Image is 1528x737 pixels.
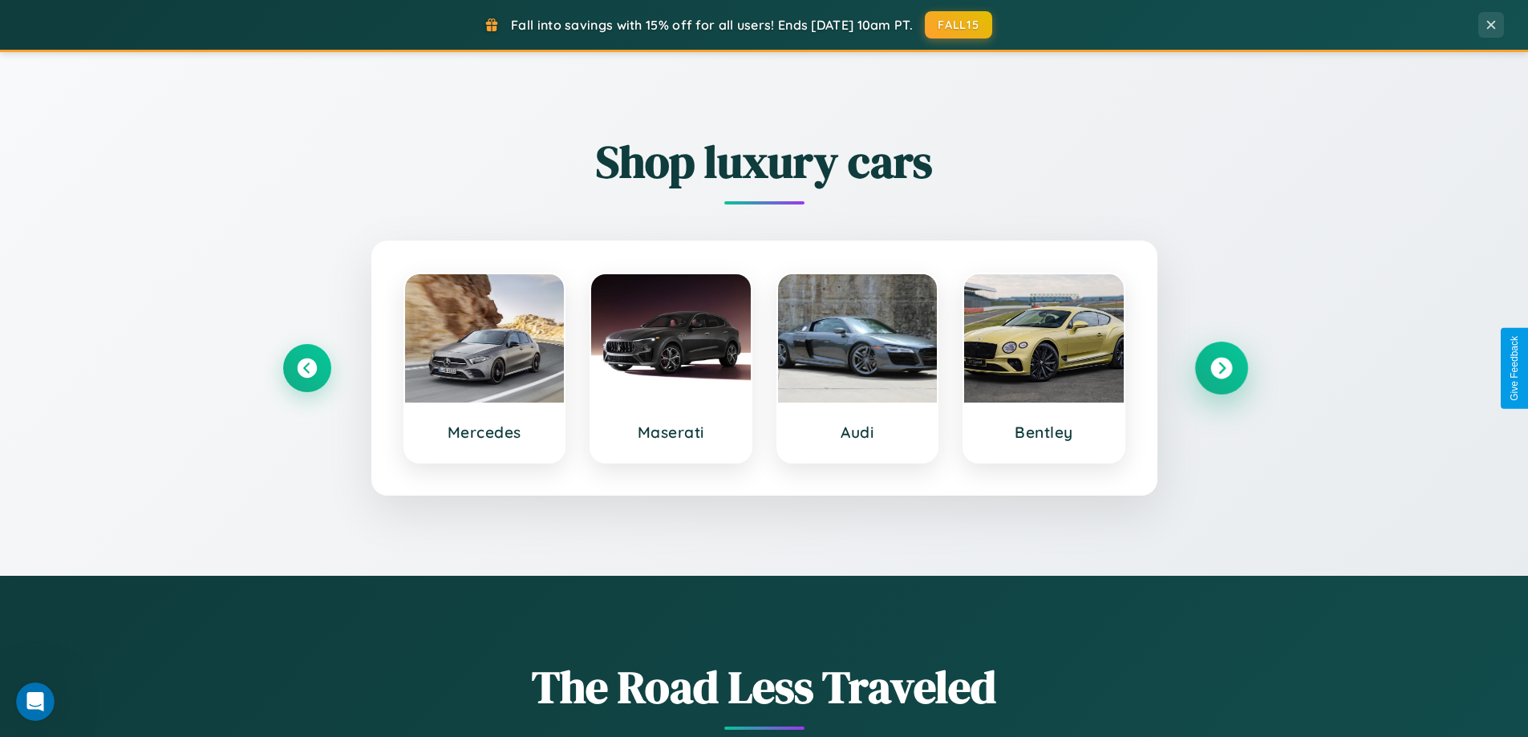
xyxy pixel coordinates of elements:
iframe: Intercom live chat [16,682,55,721]
span: Fall into savings with 15% off for all users! Ends [DATE] 10am PT. [511,17,913,33]
h1: The Road Less Traveled [283,656,1246,718]
button: FALL15 [925,11,992,38]
h3: Audi [794,423,922,442]
h3: Maserati [607,423,735,442]
h3: Bentley [980,423,1108,442]
h2: Shop luxury cars [283,131,1246,192]
h3: Mercedes [421,423,549,442]
div: Give Feedback [1509,336,1520,401]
